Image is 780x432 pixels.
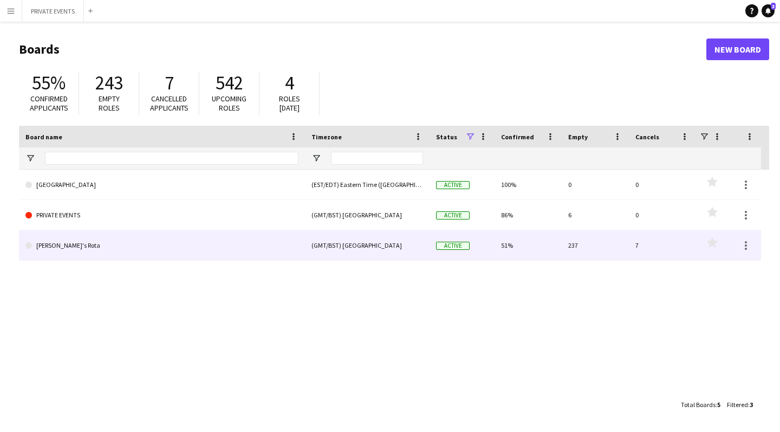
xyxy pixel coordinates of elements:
button: Open Filter Menu [25,153,35,163]
span: 7 [165,71,174,95]
span: 5 [717,401,720,409]
span: Status [436,133,457,141]
a: New Board [706,38,769,60]
div: : [681,394,720,415]
span: Roles [DATE] [279,94,300,113]
span: 4 [285,71,294,95]
span: Empty roles [99,94,120,113]
span: Active [436,211,470,220]
span: Empty [568,133,588,141]
div: (GMT/BST) [GEOGRAPHIC_DATA] [305,230,430,260]
input: Board name Filter Input [45,152,298,165]
div: 86% [495,200,562,230]
span: Board name [25,133,62,141]
span: Total Boards [681,401,716,409]
span: Confirmed applicants [30,94,68,113]
a: PRIVATE EVENTS [25,200,298,230]
span: Filtered [727,401,748,409]
button: PRIVATE EVENTS [22,1,84,22]
div: 0 [629,200,696,230]
input: Timezone Filter Input [331,152,423,165]
span: Active [436,181,470,189]
span: 542 [216,71,243,95]
span: 55% [32,71,66,95]
div: 0 [562,170,629,199]
span: Cancels [635,133,659,141]
div: 7 [629,230,696,260]
button: Open Filter Menu [311,153,321,163]
span: Timezone [311,133,342,141]
span: 3 [750,401,753,409]
div: 6 [562,200,629,230]
h1: Boards [19,41,706,57]
a: [GEOGRAPHIC_DATA] [25,170,298,200]
span: Upcoming roles [212,94,246,113]
span: 3 [771,3,776,10]
span: Cancelled applicants [150,94,188,113]
div: 0 [629,170,696,199]
div: 237 [562,230,629,260]
div: 51% [495,230,562,260]
div: 100% [495,170,562,199]
a: [PERSON_NAME]'s Rota [25,230,298,261]
span: 243 [95,71,123,95]
span: Active [436,242,470,250]
div: : [727,394,753,415]
div: (GMT/BST) [GEOGRAPHIC_DATA] [305,200,430,230]
div: (EST/EDT) Eastern Time ([GEOGRAPHIC_DATA] & [GEOGRAPHIC_DATA]) [305,170,430,199]
span: Confirmed [501,133,534,141]
a: 3 [762,4,775,17]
